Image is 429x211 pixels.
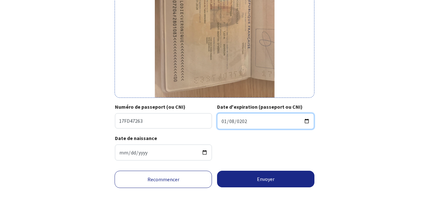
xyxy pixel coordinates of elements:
[115,135,157,141] strong: Date de naissance
[217,104,303,110] strong: Date d'expiration (passeport ou CNI)
[115,104,185,110] strong: Numéro de passeport (ou CNI)
[115,171,212,188] a: Recommencer
[217,171,314,187] button: Envoyer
